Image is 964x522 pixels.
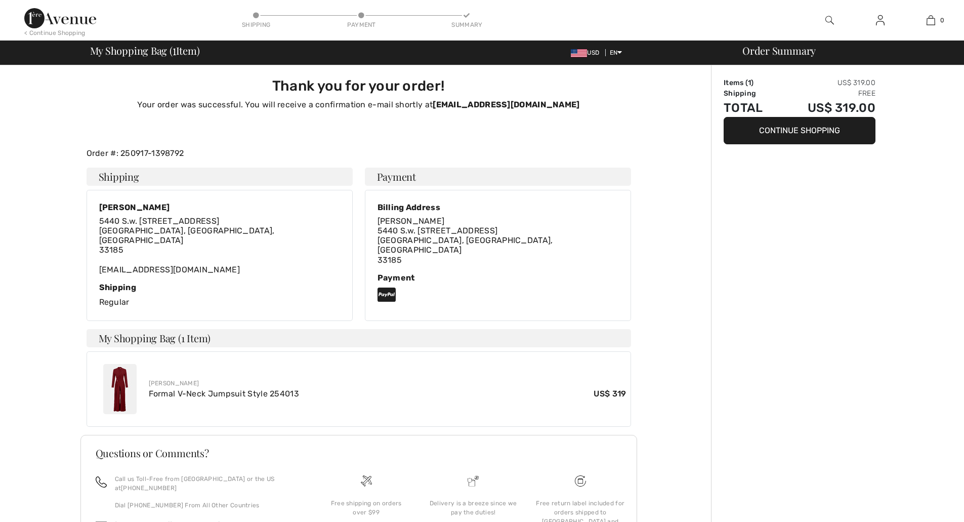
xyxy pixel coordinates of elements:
img: US Dollar [571,49,587,57]
span: 0 [940,16,944,25]
div: Payment [378,273,618,283]
p: Dial [PHONE_NUMBER] From All Other Countries [115,501,301,510]
h4: My Shopping Bag (1 Item) [87,329,631,347]
img: Formal V-Neck Jumpsuit Style 254013 [103,364,137,414]
td: Shipping [724,88,779,99]
div: Order Summary [730,46,958,56]
a: [PHONE_NUMBER] [121,485,177,492]
a: Formal V-Neck Jumpsuit Style 254013 [149,389,300,398]
td: US$ 319.00 [779,77,875,88]
span: 1 [748,78,751,87]
span: 5440 S.w. [STREET_ADDRESS] [GEOGRAPHIC_DATA], [GEOGRAPHIC_DATA], [GEOGRAPHIC_DATA] 33185 [99,216,275,255]
img: Delivery is a breeze since we pay the duties! [468,475,479,487]
img: Free shipping on orders over $99 [361,475,372,487]
img: My Info [876,14,885,26]
div: Shipping [99,283,340,292]
img: call [96,476,107,488]
p: Your order was successful. You will receive a confirmation e-mail shortly at [93,99,625,111]
span: USD [571,49,603,56]
a: Sign In [868,14,893,27]
p: Call us Toll-Free from [GEOGRAPHIC_DATA] or the US at [115,474,301,493]
img: Free shipping on orders over $99 [575,475,586,487]
div: [PERSON_NAME] [149,379,626,388]
div: < Continue Shopping [24,28,86,37]
strong: [EMAIL_ADDRESS][DOMAIN_NAME] [433,100,579,109]
h4: Payment [365,168,631,186]
span: 5440 S.w. [STREET_ADDRESS] [GEOGRAPHIC_DATA], [GEOGRAPHIC_DATA], [GEOGRAPHIC_DATA] 33185 [378,226,553,265]
h3: Thank you for your order! [93,77,625,95]
div: Payment [346,20,376,29]
button: Continue Shopping [724,117,875,144]
a: 0 [906,14,955,26]
img: 1ère Avenue [24,8,96,28]
img: search the website [825,14,834,26]
div: Billing Address [378,203,618,212]
h4: Shipping [87,168,353,186]
span: My Shopping Bag ( Item) [90,46,200,56]
h3: Questions or Comments? [96,448,622,458]
td: Free [779,88,875,99]
div: Shipping [241,20,271,29]
span: [PERSON_NAME] [378,216,445,226]
div: [EMAIL_ADDRESS][DOMAIN_NAME] [99,216,340,274]
span: US$ 319 [594,388,626,400]
td: US$ 319.00 [779,99,875,117]
span: EN [610,49,622,56]
td: Total [724,99,779,117]
td: Items ( ) [724,77,779,88]
img: My Bag [927,14,935,26]
span: 1 [173,43,176,56]
div: [PERSON_NAME] [99,203,340,212]
div: Summary [451,20,482,29]
div: Regular [99,283,340,308]
div: Order #: 250917-1398792 [80,147,637,159]
div: Free shipping on orders over $99 [321,499,412,517]
div: Delivery is a breeze since we pay the duties! [428,499,519,517]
